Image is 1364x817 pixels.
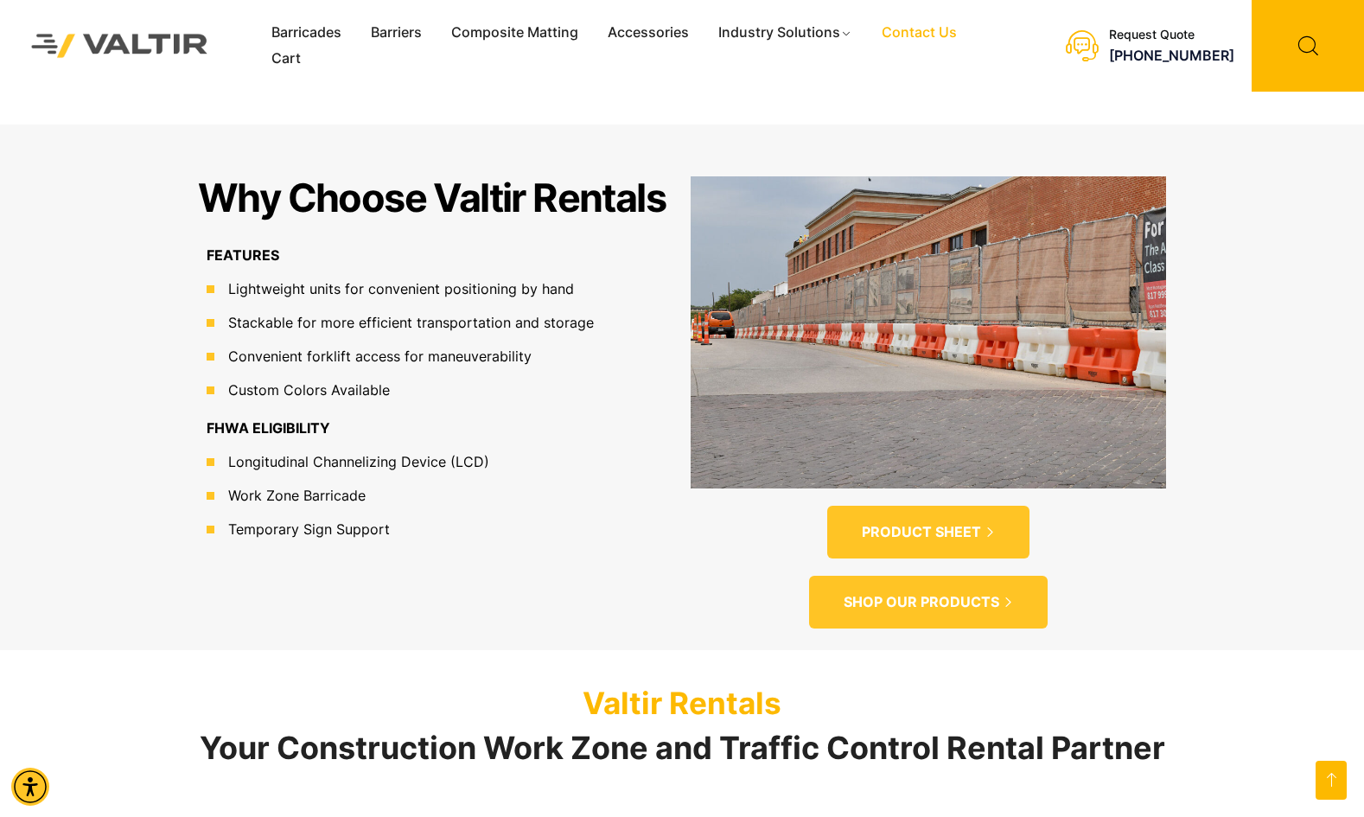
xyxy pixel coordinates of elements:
a: PRODUCT SHEET [827,506,1029,558]
div: Accessibility Menu [11,768,49,806]
span: Custom Colors Available [224,380,390,400]
a: Cart [257,46,316,72]
b: FEATURES [207,246,279,264]
span: Work Zone Barricade [224,485,366,506]
h2: Your Construction Work Zone and Traffic Control Rental Partner [189,731,1175,766]
a: call (888) 496-3625 [1109,47,1234,64]
a: Barriers [356,20,437,46]
h2: Why Choose Valtir Rentals [198,176,666,220]
span: SHOP OUR PRODUCTS [844,593,999,611]
a: Composite Matting [437,20,593,46]
a: SHOP OUR PRODUCTS [809,576,1048,629]
a: Industry Solutions [704,20,867,46]
span: Longitudinal Channelizing Device (LCD) [224,451,489,472]
a: Contact Us [867,20,972,46]
a: Accessories [593,20,704,46]
span: Convenient forklift access for maneuverability [224,346,532,367]
span: Stackable for more efficient transportation and storage [224,312,594,333]
span: PRODUCT SHEET [862,523,981,541]
img: PRODUCT SHEET [691,176,1166,488]
a: Barricades [257,20,356,46]
div: Request Quote [1109,28,1234,42]
a: Open this option [1316,761,1347,800]
img: Valtir Rentals [13,16,226,76]
span: Temporary Sign Support [224,519,390,539]
span: Lightweight units for convenient positioning by hand [224,278,574,299]
p: Valtir Rentals [189,685,1175,721]
b: FHWA ELIGIBILITY [207,419,330,437]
